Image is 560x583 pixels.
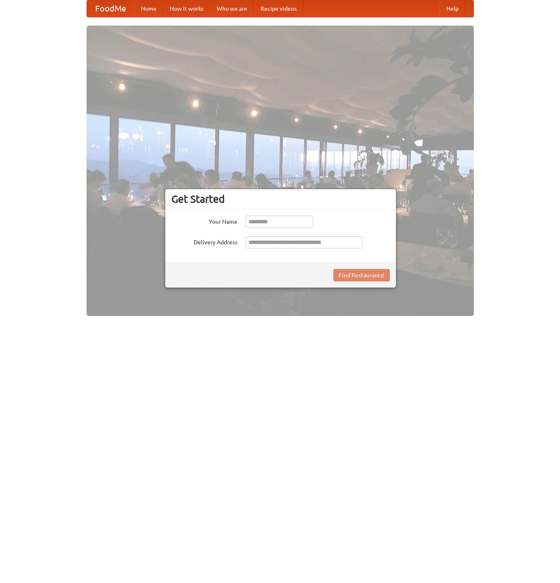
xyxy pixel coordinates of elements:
[254,0,303,17] a: Recipe videos
[163,0,210,17] a: How it works
[210,0,254,17] a: Who we are
[440,0,465,17] a: Help
[134,0,163,17] a: Home
[87,0,134,17] a: FoodMe
[171,236,237,246] label: Delivery Address
[333,269,390,281] button: Find Restaurants!
[171,193,390,205] h3: Get Started
[171,215,237,226] label: Your Name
